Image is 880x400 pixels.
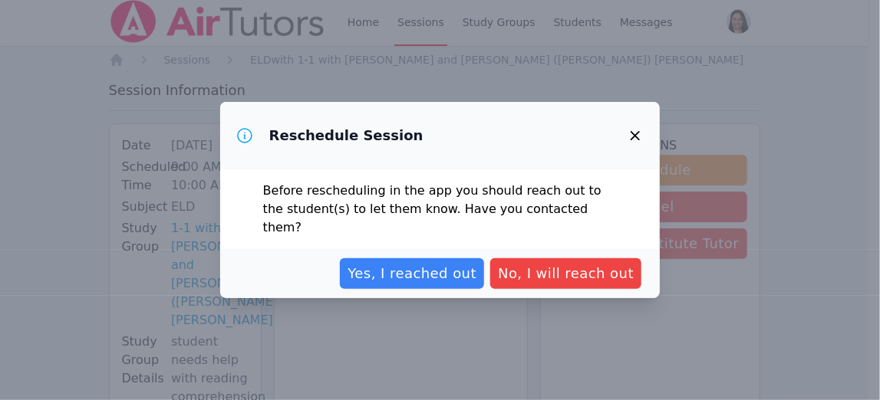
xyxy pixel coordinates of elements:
[269,126,424,145] h3: Reschedule Session
[340,258,484,289] button: Yes, I reached out
[263,182,618,237] p: Before rescheduling in the app you should reach out to the student(s) to let them know. Have you ...
[348,263,476,284] span: Yes, I reached out
[490,258,641,289] button: No, I will reach out
[498,263,634,284] span: No, I will reach out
